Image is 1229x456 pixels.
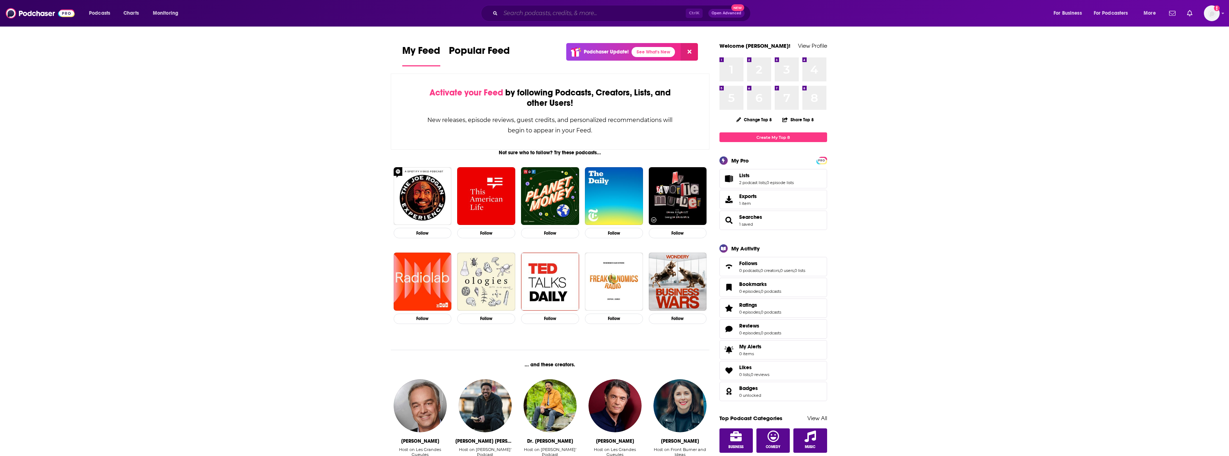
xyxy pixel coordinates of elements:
a: 0 users [780,268,794,273]
a: Ologies with Alie Ward [457,253,515,311]
img: Anthony Tyrone Evans [459,379,512,432]
span: Ratings [739,302,757,308]
a: Welcome [PERSON_NAME]! [719,42,791,49]
a: 0 episodes [739,330,760,335]
button: Open AdvancedNew [708,9,745,18]
span: Likes [739,364,752,371]
div: My Activity [731,245,760,252]
a: 0 reviews [751,372,769,377]
img: Jayme Poisson [653,379,707,432]
a: Charts [119,8,143,19]
span: Reviews [719,319,827,339]
a: View Profile [798,42,827,49]
div: by following Podcasts, Creators, Lists, and other Users! [427,88,674,108]
span: Popular Feed [449,44,510,61]
button: Follow [585,228,643,238]
a: Planet Money [521,167,579,225]
img: My Favorite Murder with Karen Kilgariff and Georgia Hardstark [649,167,707,225]
span: 0 items [739,351,761,356]
span: , [750,372,751,377]
a: Badges [739,385,761,391]
a: Lists [722,174,736,184]
button: Follow [457,228,515,238]
span: For Podcasters [1094,8,1128,18]
img: This American Life [457,167,515,225]
button: open menu [84,8,119,19]
span: Music [805,445,815,449]
img: The Daily [585,167,643,225]
span: , [760,268,760,273]
a: 0 lists [794,268,805,273]
a: View All [807,415,827,422]
a: 0 lists [739,372,750,377]
button: Follow [457,314,515,324]
a: Olivier Truchot [394,379,447,432]
a: Likes [722,366,736,376]
a: Badges [722,386,736,396]
span: Bookmarks [719,278,827,297]
a: Top Podcast Categories [719,415,782,422]
a: 0 episode lists [766,180,794,185]
span: Searches [719,211,827,230]
a: Music [793,428,827,453]
span: My Feed [402,44,440,61]
a: 0 podcasts [761,330,781,335]
a: Reviews [722,324,736,334]
div: Not sure who to follow? Try these podcasts... [391,150,710,156]
div: Jayme Poisson [661,438,699,444]
span: 1 item [739,201,757,206]
span: My Alerts [739,343,761,350]
img: The Joe Rogan Experience [394,167,452,225]
a: 0 episodes [739,289,760,294]
button: Follow [649,228,707,238]
a: Ratings [722,303,736,313]
span: , [760,330,761,335]
a: Likes [739,364,769,371]
a: Create My Top 8 [719,132,827,142]
a: My Alerts [719,340,827,359]
a: 1 saved [739,222,753,227]
span: Exports [722,194,736,205]
span: Comedy [766,445,780,449]
a: Lists [739,172,794,179]
span: Exports [739,193,757,199]
div: My Pro [731,157,749,164]
span: Reviews [739,323,759,329]
button: Change Top 8 [732,115,777,124]
button: Follow [521,314,579,324]
button: Follow [394,228,452,238]
a: Exports [719,190,827,209]
a: 2 podcast lists [739,180,766,185]
a: Ratings [739,302,781,308]
a: See What's New [632,47,675,57]
input: Search podcasts, credits, & more... [501,8,686,19]
img: Podchaser - Follow, Share and Rate Podcasts [6,6,75,20]
div: New releases, episode reviews, guest credits, and personalized recommendations will begin to appe... [427,115,674,136]
div: Dr. Tony Evans [527,438,573,444]
a: 0 creators [760,268,779,273]
img: Business Wars [649,253,707,311]
div: Anthony Tyrone Evans [455,438,515,444]
span: Charts [123,8,139,18]
a: Bookmarks [722,282,736,292]
a: 0 podcasts [739,268,760,273]
img: TED Talks Daily [521,253,579,311]
a: PRO [817,158,826,163]
button: Follow [521,228,579,238]
a: Popular Feed [449,44,510,66]
span: Activate your Feed [430,87,503,98]
a: 0 episodes [739,310,760,315]
span: New [731,4,744,11]
a: Bookmarks [739,281,781,287]
span: More [1144,8,1156,18]
a: Freakonomics Radio [585,253,643,311]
